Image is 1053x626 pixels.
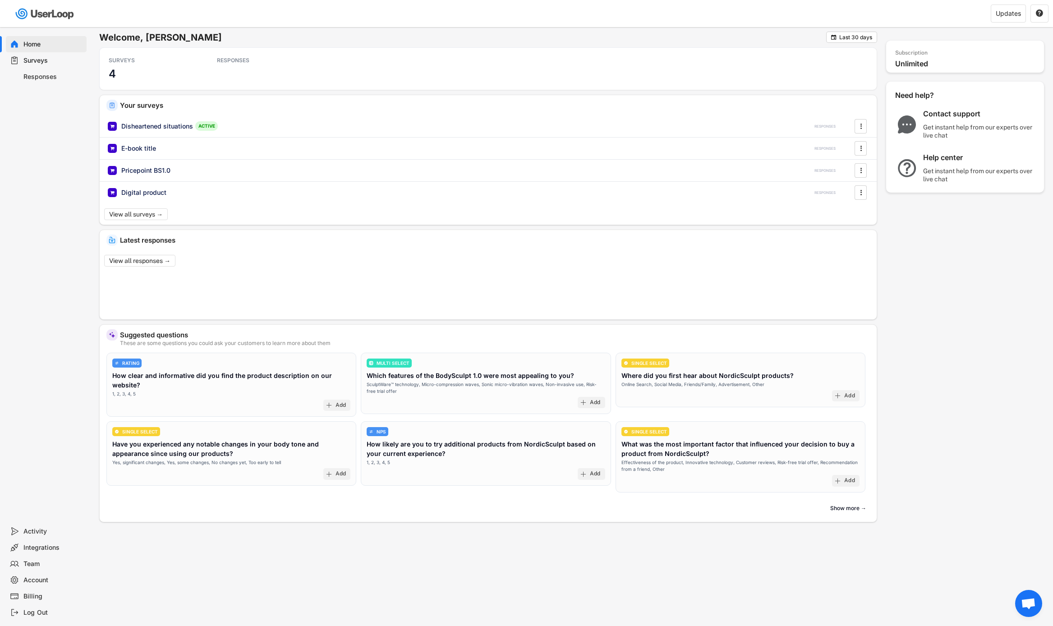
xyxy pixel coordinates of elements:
button:  [856,120,865,133]
div: Team [23,560,83,568]
text:  [860,188,862,197]
div: Add [590,399,601,406]
button:  [1035,9,1044,18]
img: CircleTickMinorWhite.svg [624,361,628,365]
div: 1, 2, 3, 4, 5 [112,391,136,397]
div: SINGLE SELECT [122,429,158,434]
div: These are some questions you could ask your customers to learn more about them [120,341,870,346]
div: RESPONSES [814,146,836,151]
div: How likely are you to try additional products from NordicSculpt based on your current experience? [367,439,605,458]
div: Latest responses [120,237,870,244]
div: Integrations [23,543,83,552]
button: View all surveys → [104,208,168,220]
div: E-book title [121,144,156,153]
div: Disheartened situations [121,122,193,131]
button: Show more → [827,502,870,515]
img: IncomingMajor.svg [109,237,115,244]
div: Unlimited [895,59,1039,69]
text:  [860,121,862,131]
div: SculptWare™ technology, Micro-compression waves, Sonic micro-vibration waves, Non-invasive use, R... [367,381,605,395]
text:  [860,166,862,175]
text:  [1036,9,1043,17]
a: Open chat [1015,590,1042,617]
div: MULTI SELECT [377,361,409,365]
div: Have you experienced any notable changes in your body tone and appearance since using our products? [112,439,350,458]
div: RESPONSES [814,190,836,195]
img: AdjustIcon.svg [369,429,373,434]
div: SINGLE SELECT [631,429,667,434]
div: Updates [996,10,1021,17]
div: Where did you first hear about NordicSculpt products? [621,371,794,380]
div: How clear and informative did you find the product description on our website? [112,371,350,390]
div: Your surveys [120,102,870,109]
div: Pricepoint BS1.0 [121,166,170,175]
div: Suggested questions [120,331,870,338]
button:  [856,142,865,155]
div: Home [23,40,83,49]
div: Responses [23,73,83,81]
img: ListMajor.svg [369,361,373,365]
h3: 4 [109,67,116,81]
img: userloop-logo-01.svg [14,5,77,23]
div: Effectiveness of the product, Innovative technology, Customer reviews, Risk-free trial offer, Rec... [621,459,860,473]
div: Activity [23,527,83,536]
div: Account [23,576,83,585]
div: Need help? [895,91,958,100]
div: SINGLE SELECT [631,361,667,365]
div: Add [844,477,855,484]
div: Online Search, Social Media, Friends/Family, Advertisement, Other [621,381,764,388]
div: Add [590,470,601,478]
div: 1, 2, 3, 4, 5 [367,459,390,466]
div: NPS [377,429,386,434]
button:  [856,164,865,177]
div: Yes, significant changes, Yes, some changes, No changes yet, Too early to tell [112,459,281,466]
div: Help center [923,153,1036,162]
img: AdjustIcon.svg [115,361,119,365]
div: Billing [23,592,83,601]
div: Log Out [23,608,83,617]
button:  [830,34,837,41]
div: RESPONSES [814,124,836,129]
div: Which features of the BodySculpt 1.0 were most appealing to you? [367,371,574,380]
img: QuestionMarkInverseMajor.svg [895,159,919,177]
div: RESPONSES [217,57,298,64]
img: ChatMajor.svg [895,115,919,133]
div: ACTIVE [195,121,218,131]
div: Contact support [923,109,1036,119]
div: What was the most important factor that influenced your decision to buy a product from NordicSculpt? [621,439,860,458]
div: Get instant help from our experts over live chat [923,123,1036,139]
div: RATING [122,361,139,365]
text:  [860,143,862,153]
img: MagicMajor%20%28Purple%29.svg [109,331,115,338]
div: Last 30 days [839,35,872,40]
div: Surveys [23,56,83,65]
div: Add [336,402,346,409]
div: SURVEYS [109,57,190,64]
button: View all responses → [104,255,175,267]
div: Add [844,392,855,400]
div: Get instant help from our experts over live chat [923,167,1036,183]
div: Subscription [895,50,928,57]
div: RESPONSES [814,168,836,173]
div: Digital product [121,188,166,197]
img: CircleTickMinorWhite.svg [115,429,119,434]
img: CircleTickMinorWhite.svg [624,429,628,434]
h6: Welcome, [PERSON_NAME] [99,32,826,43]
div: Add [336,470,346,478]
button:  [856,186,865,199]
text:  [831,34,837,41]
